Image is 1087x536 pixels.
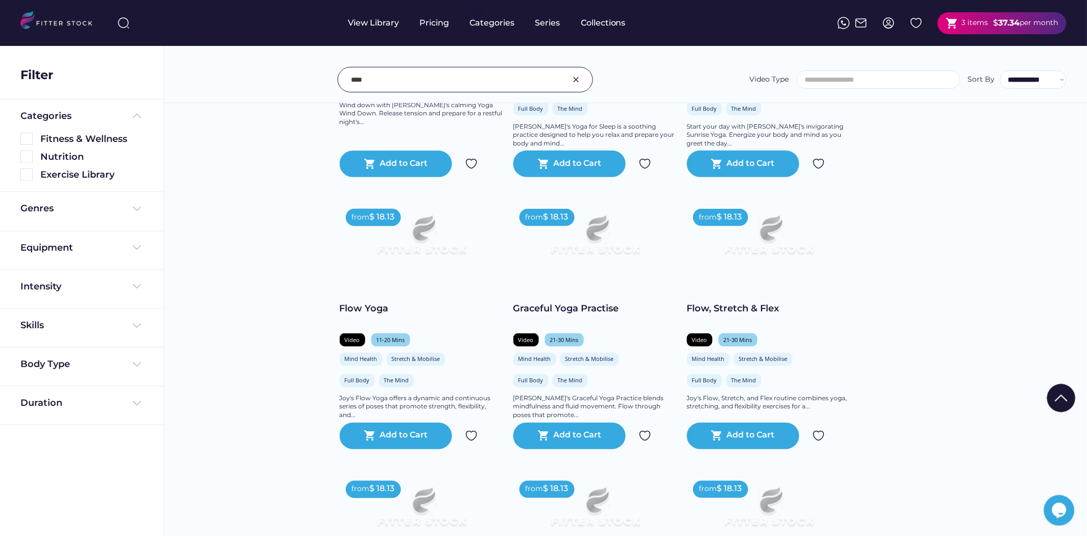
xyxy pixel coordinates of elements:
div: The Mind [731,105,757,112]
img: Frame%20%284%29.svg [131,358,143,371]
div: [PERSON_NAME]'s Graceful Yoga Practice blends mindfulness and fluid movement. Flow through poses ... [513,395,677,420]
div: from [699,212,717,223]
img: Rectangle%205126.svg [20,133,33,145]
strong: 37.34 [999,18,1020,28]
img: Frame%2079%20%281%29.svg [530,203,660,276]
img: Frame%20%284%29.svg [131,241,143,254]
img: Frame%20%284%29.svg [131,320,143,332]
div: $ 18.13 [717,211,742,223]
div: Mind Health [518,355,551,363]
img: Rectangle%205126.svg [20,168,33,181]
div: Add to Cart [380,158,428,170]
div: $ 18.13 [370,211,395,223]
div: Flow, Stretch & Flex [687,302,850,315]
div: Categories [469,17,514,29]
img: Group%201000002324.svg [813,158,825,170]
div: $ [994,17,999,29]
img: Group%201000002324%20%282%29.svg [910,17,923,29]
div: Wind down with [PERSON_NAME]'s calming Yoga Wind Down. Release tension and prepare for a restful ... [340,101,503,127]
div: The Mind [558,377,583,384]
div: Add to Cart [380,430,428,442]
div: View Library [348,17,399,29]
div: from [352,212,370,223]
img: Group%201000002326.svg [570,74,582,86]
div: $ 18.13 [370,483,395,495]
div: Full Body [345,377,370,384]
div: Video Type [750,75,789,85]
img: Group%201000002324.svg [465,430,478,442]
div: The Mind [731,377,757,384]
div: Add to Cart [727,430,775,442]
div: Body Type [20,358,70,371]
div: Genres [20,202,54,215]
div: Video [518,336,534,344]
div: Mind Health [692,355,725,363]
div: Fitness & Wellness [40,133,143,145]
img: Group%201000002324.svg [465,158,478,170]
button: shopping_cart [711,158,723,170]
div: Filter [20,66,53,84]
img: Group%201000002322%20%281%29.svg [1047,384,1076,412]
div: Full Body [518,105,543,112]
button: shopping_cart [946,17,959,30]
div: 3 items [962,18,988,28]
div: Pricing [419,17,449,29]
button: shopping_cart [537,430,550,442]
div: from [526,212,543,223]
button: shopping_cart [364,430,376,442]
div: 11-20 Mins [376,336,405,344]
div: Full Body [692,105,717,112]
img: Frame%2051.svg [855,17,867,29]
img: meteor-icons_whatsapp%20%281%29.svg [838,17,850,29]
div: Full Body [518,377,543,384]
button: shopping_cart [537,158,550,170]
img: search-normal%203.svg [117,17,130,29]
div: The Mind [558,105,583,112]
div: Intensity [20,280,61,293]
div: Add to Cart [553,430,601,442]
div: Flow Yoga [340,302,503,315]
div: Video [345,336,360,344]
img: Group%201000002324.svg [639,430,651,442]
div: $ 18.13 [543,211,569,223]
img: LOGO.svg [20,11,101,32]
img: Frame%2079%20%281%29.svg [703,203,834,276]
div: 21-30 Mins [724,336,752,344]
iframe: chat widget [1044,495,1077,526]
img: Frame%2079%20%281%29.svg [356,203,487,276]
div: 21-30 Mins [550,336,579,344]
div: fvck [469,5,483,15]
img: Rectangle%205126.svg [20,151,33,163]
div: Graceful Yoga Practise [513,302,677,315]
div: Collections [581,17,626,29]
div: Joy's Flow Yoga offers a dynamic and continuous series of poses that promote strength, flexibilit... [340,395,503,420]
div: Stretch & Mobilise [565,355,614,363]
div: Video [692,336,707,344]
img: Frame%20%284%29.svg [131,397,143,409]
div: Duration [20,397,62,409]
img: Frame%20%284%29.svg [131,280,143,293]
div: Full Body [692,377,717,384]
button: shopping_cart [711,430,723,442]
div: from [699,484,717,495]
div: Sort By [968,75,995,85]
img: profile-circle.svg [883,17,895,29]
div: Start your day with [PERSON_NAME]'s invigorating Sunrise Yoga. Energize your body and mind as you... [687,123,850,148]
img: Group%201000002324.svg [639,158,651,170]
div: Nutrition [40,151,143,163]
button: shopping_cart [364,158,376,170]
div: from [352,484,370,495]
div: Mind Health [345,355,377,363]
div: per month [1020,18,1058,28]
div: $ 18.13 [717,483,742,495]
div: Skills [20,319,46,332]
div: Add to Cart [727,158,775,170]
img: Group%201000002324.svg [813,430,825,442]
div: Equipment [20,241,73,254]
div: Categories [20,110,72,123]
